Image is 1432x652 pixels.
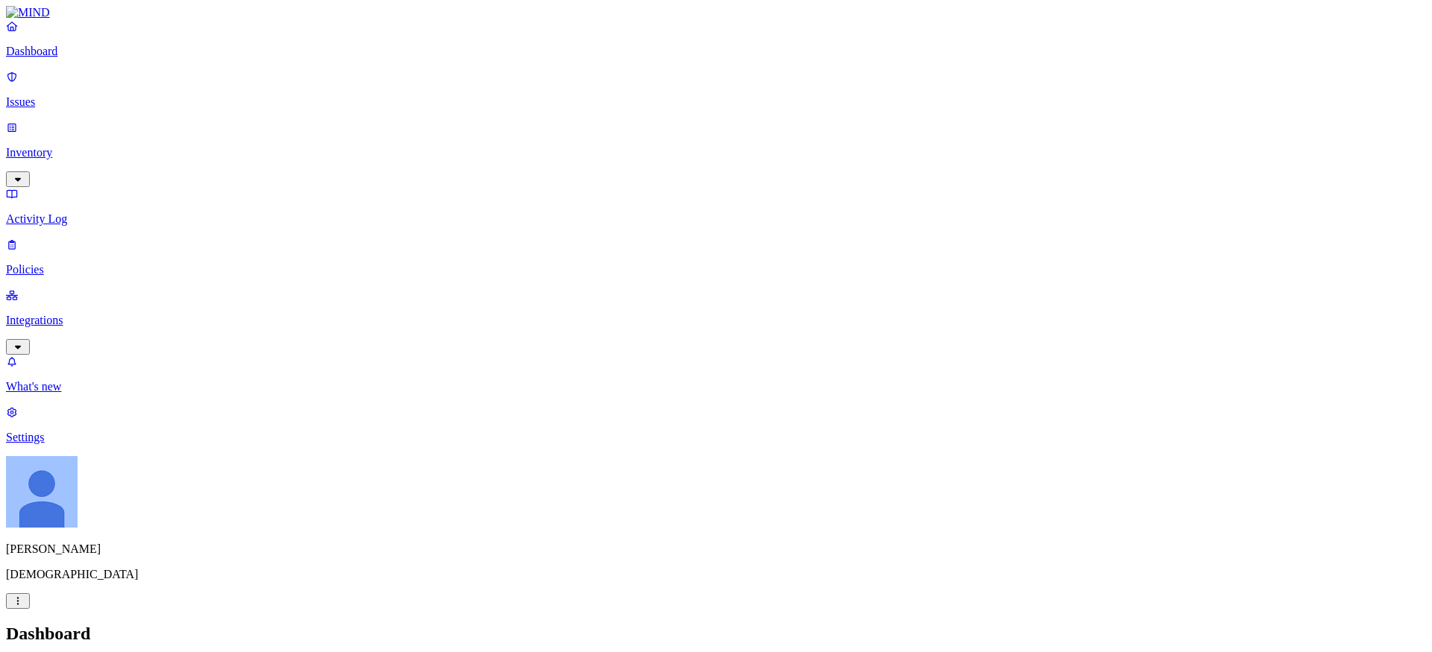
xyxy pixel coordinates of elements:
p: Policies [6,263,1426,276]
a: Settings [6,405,1426,444]
p: [DEMOGRAPHIC_DATA] [6,568,1426,581]
a: Integrations [6,288,1426,352]
p: Issues [6,95,1426,109]
a: What's new [6,355,1426,393]
p: [PERSON_NAME] [6,542,1426,556]
a: MIND [6,6,1426,19]
p: Dashboard [6,45,1426,58]
h2: Dashboard [6,624,1426,644]
p: Integrations [6,314,1426,327]
a: Issues [6,70,1426,109]
p: Activity Log [6,212,1426,226]
a: Activity Log [6,187,1426,226]
a: Policies [6,238,1426,276]
a: Inventory [6,121,1426,185]
p: Settings [6,431,1426,444]
a: Dashboard [6,19,1426,58]
img: Ignacio Rodriguez Paez [6,456,78,528]
p: What's new [6,380,1426,393]
p: Inventory [6,146,1426,159]
img: MIND [6,6,50,19]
